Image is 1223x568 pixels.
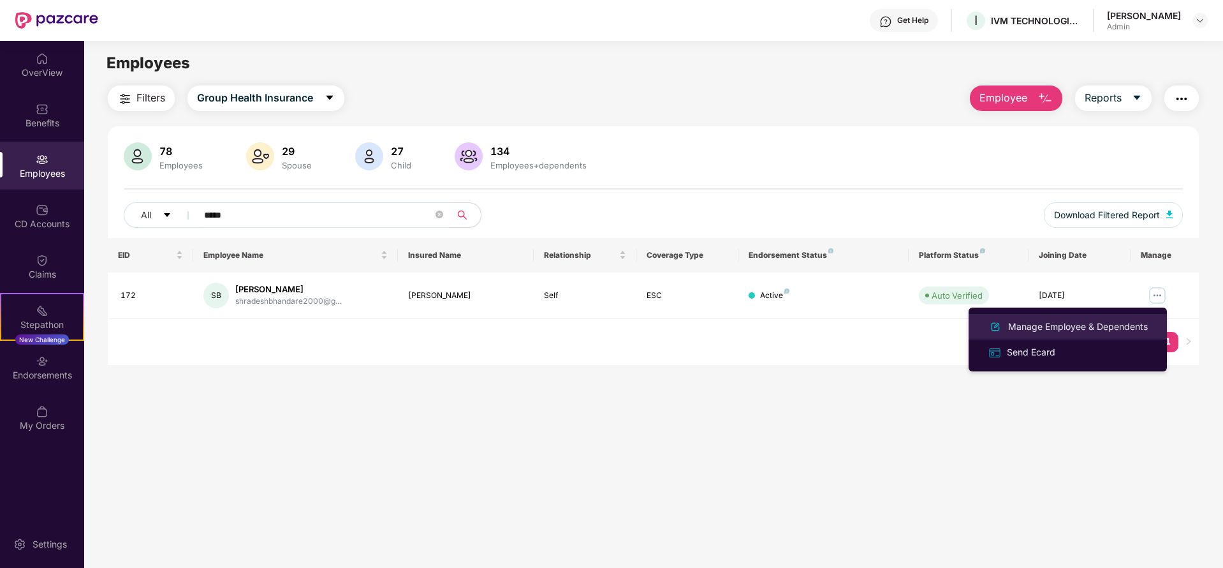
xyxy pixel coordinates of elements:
button: Allcaret-down [124,202,201,228]
span: Employee [979,90,1027,106]
img: svg+xml;base64,PHN2ZyBpZD0iQ0RfQWNjb3VudHMiIGRhdGEtbmFtZT0iQ0QgQWNjb3VudHMiIHhtbG5zPSJodHRwOi8vd3... [36,204,48,216]
img: svg+xml;base64,PHN2ZyBpZD0iSG9tZSIgeG1sbnM9Imh0dHA6Ly93d3cudzMub3JnLzIwMDAvc3ZnIiB3aWR0aD0iMjAiIG... [36,52,48,65]
span: Relationship [544,250,616,260]
th: Employee Name [193,238,398,273]
div: 172 [121,290,183,302]
button: Employee [970,86,1062,111]
th: Coverage Type [636,238,738,273]
button: Download Filtered Report [1044,202,1183,228]
th: EID [108,238,193,273]
img: manageButton [1147,285,1168,306]
button: search [450,202,481,228]
span: caret-down [325,93,335,104]
div: Manage Employee & Dependents [1006,320,1150,334]
div: 134 [488,145,589,158]
img: svg+xml;base64,PHN2ZyBpZD0iQmVuZWZpdHMiIHhtbG5zPSJodHRwOi8vd3d3LnczLm9yZy8yMDAwL3N2ZyIgd2lkdGg9Ij... [36,103,48,116]
div: IVM TECHNOLOGIES LLP [991,15,1080,27]
img: svg+xml;base64,PHN2ZyBpZD0iRHJvcGRvd24tMzJ4MzIiIHhtbG5zPSJodHRwOi8vd3d3LnczLm9yZy8yMDAwL3N2ZyIgd2... [1195,15,1205,26]
div: Employees [157,160,205,170]
span: right [1185,338,1192,345]
div: 29 [279,145,314,158]
div: Send Ecard [1004,345,1058,359]
div: Active [760,290,789,302]
img: svg+xml;base64,PHN2ZyBpZD0iQ2xhaW0iIHhtbG5zPSJodHRwOi8vd3d3LnczLm9yZy8yMDAwL3N2ZyIgd2lkdGg9IjIwIi... [36,254,48,267]
a: 1 [1158,332,1178,351]
span: search [450,210,474,220]
img: svg+xml;base64,PHN2ZyB4bWxucz0iaHR0cDovL3d3dy53My5vcmcvMjAwMC9zdmciIHdpZHRoPSIyMSIgaGVpZ2h0PSIyMC... [36,304,48,317]
span: Employees [106,54,190,72]
span: Employee Name [203,250,378,260]
span: close-circle [436,209,443,221]
div: Admin [1107,22,1181,32]
img: svg+xml;base64,PHN2ZyB4bWxucz0iaHR0cDovL3d3dy53My5vcmcvMjAwMC9zdmciIHhtbG5zOnhsaW5rPSJodHRwOi8vd3... [355,142,383,170]
div: 27 [388,145,414,158]
img: svg+xml;base64,PHN2ZyB4bWxucz0iaHR0cDovL3d3dy53My5vcmcvMjAwMC9zdmciIHdpZHRoPSIxNiIgaGVpZ2h0PSIxNi... [988,346,1002,360]
img: svg+xml;base64,PHN2ZyB4bWxucz0iaHR0cDovL3d3dy53My5vcmcvMjAwMC9zdmciIHhtbG5zOnhsaW5rPSJodHRwOi8vd3... [455,142,483,170]
div: 78 [157,145,205,158]
span: I [974,13,978,28]
th: Manage [1131,238,1199,273]
img: svg+xml;base64,PHN2ZyB4bWxucz0iaHR0cDovL3d3dy53My5vcmcvMjAwMC9zdmciIHhtbG5zOnhsaW5rPSJodHRwOi8vd3... [1037,91,1053,107]
img: svg+xml;base64,PHN2ZyB4bWxucz0iaHR0cDovL3d3dy53My5vcmcvMjAwMC9zdmciIHhtbG5zOnhsaW5rPSJodHRwOi8vd3... [246,142,274,170]
img: svg+xml;base64,PHN2ZyBpZD0iU2V0dGluZy0yMHgyMCIgeG1sbnM9Imh0dHA6Ly93d3cudzMub3JnLzIwMDAvc3ZnIiB3aW... [13,538,26,551]
span: Reports [1085,90,1122,106]
span: Download Filtered Report [1054,208,1160,222]
img: svg+xml;base64,PHN2ZyBpZD0iTXlfT3JkZXJzIiBkYXRhLW5hbWU9Ik15IE9yZGVycyIgeG1sbnM9Imh0dHA6Ly93d3cudz... [36,405,48,418]
th: Joining Date [1029,238,1131,273]
div: [DATE] [1039,290,1120,302]
span: close-circle [436,211,443,218]
span: caret-down [163,211,172,221]
div: New Challenge [15,334,69,345]
div: Endorsement Status [749,250,898,260]
li: Next Page [1178,332,1199,352]
span: EID [118,250,173,260]
img: svg+xml;base64,PHN2ZyB4bWxucz0iaHR0cDovL3d3dy53My5vcmcvMjAwMC9zdmciIHdpZHRoPSIyNCIgaGVpZ2h0PSIyNC... [1174,91,1189,107]
img: svg+xml;base64,PHN2ZyB4bWxucz0iaHR0cDovL3d3dy53My5vcmcvMjAwMC9zdmciIHdpZHRoPSIyNCIgaGVpZ2h0PSIyNC... [117,91,133,107]
div: Settings [29,538,71,551]
th: Relationship [534,238,636,273]
img: New Pazcare Logo [15,12,98,29]
button: Group Health Insurancecaret-down [187,86,344,111]
div: [PERSON_NAME] [408,290,524,302]
div: Get Help [897,15,928,26]
img: svg+xml;base64,PHN2ZyB4bWxucz0iaHR0cDovL3d3dy53My5vcmcvMjAwMC9zdmciIHdpZHRoPSI4IiBoZWlnaHQ9IjgiIH... [828,248,833,253]
div: SB [203,283,229,308]
img: svg+xml;base64,PHN2ZyBpZD0iRW5kb3JzZW1lbnRzIiB4bWxucz0iaHR0cDovL3d3dy53My5vcmcvMjAwMC9zdmciIHdpZH... [36,355,48,368]
div: Auto Verified [932,289,983,302]
img: svg+xml;base64,PHN2ZyB4bWxucz0iaHR0cDovL3d3dy53My5vcmcvMjAwMC9zdmciIHhtbG5zOnhsaW5rPSJodHRwOi8vd3... [988,319,1003,334]
div: Employees+dependents [488,160,589,170]
div: shradeshbhandare2000@g... [235,295,341,308]
div: ESC [647,290,728,302]
div: Stepathon [1,318,83,331]
img: svg+xml;base64,PHN2ZyBpZD0iRW1wbG95ZWVzIiB4bWxucz0iaHR0cDovL3d3dy53My5vcmcvMjAwMC9zdmciIHdpZHRoPS... [36,153,48,166]
img: svg+xml;base64,PHN2ZyB4bWxucz0iaHR0cDovL3d3dy53My5vcmcvMjAwMC9zdmciIHdpZHRoPSI4IiBoZWlnaHQ9IjgiIH... [980,248,985,253]
div: Child [388,160,414,170]
img: svg+xml;base64,PHN2ZyBpZD0iSGVscC0zMngzMiIgeG1sbnM9Imh0dHA6Ly93d3cudzMub3JnLzIwMDAvc3ZnIiB3aWR0aD... [879,15,892,28]
button: Reportscaret-down [1075,86,1152,111]
span: Filters [136,90,165,106]
div: [PERSON_NAME] [235,283,341,295]
div: Platform Status [919,250,1018,260]
img: svg+xml;base64,PHN2ZyB4bWxucz0iaHR0cDovL3d3dy53My5vcmcvMjAwMC9zdmciIHdpZHRoPSI4IiBoZWlnaHQ9IjgiIH... [784,288,789,294]
button: Filters [108,86,175,111]
div: Self [544,290,626,302]
div: Spouse [279,160,314,170]
div: [PERSON_NAME] [1107,10,1181,22]
li: 1 [1158,332,1178,352]
button: right [1178,332,1199,352]
th: Insured Name [398,238,534,273]
img: svg+xml;base64,PHN2ZyB4bWxucz0iaHR0cDovL3d3dy53My5vcmcvMjAwMC9zdmciIHhtbG5zOnhsaW5rPSJodHRwOi8vd3... [1166,211,1173,218]
span: All [141,208,151,222]
span: caret-down [1132,93,1142,104]
span: Group Health Insurance [197,90,313,106]
img: svg+xml;base64,PHN2ZyB4bWxucz0iaHR0cDovL3d3dy53My5vcmcvMjAwMC9zdmciIHhtbG5zOnhsaW5rPSJodHRwOi8vd3... [124,142,152,170]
